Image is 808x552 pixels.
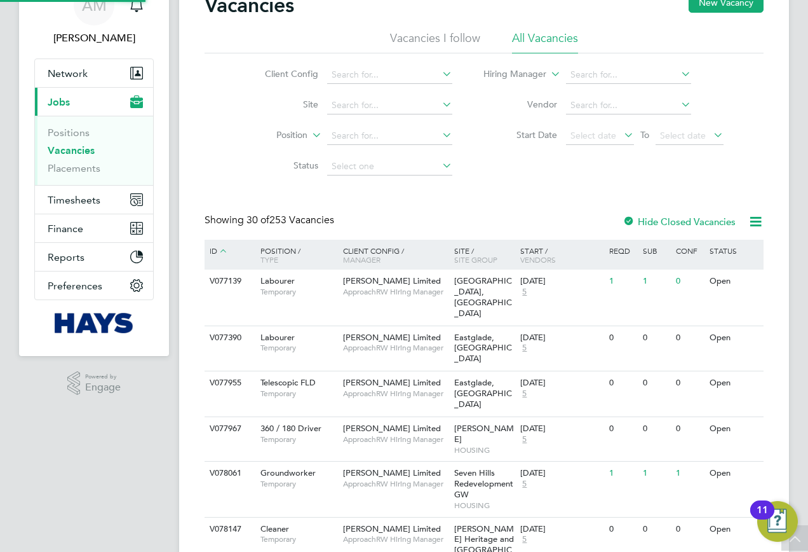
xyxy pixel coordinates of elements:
[706,270,762,293] div: Open
[48,127,90,139] a: Positions
[245,160,318,171] label: Status
[260,332,295,343] span: Labourer
[206,417,251,441] div: V077967
[606,462,639,485] div: 1
[48,223,83,235] span: Finance
[205,214,337,227] div: Showing
[260,523,289,534] span: Cleaner
[206,371,251,395] div: V077955
[260,467,316,478] span: Groundworker
[327,66,452,84] input: Search for...
[606,518,639,541] div: 0
[640,371,673,395] div: 0
[640,417,673,441] div: 0
[757,501,798,542] button: Open Resource Center, 11 new notifications
[520,287,529,298] span: 5
[343,275,441,286] span: [PERSON_NAME] Limited
[234,129,307,142] label: Position
[706,326,762,350] div: Open
[260,287,337,297] span: Temporary
[340,240,451,270] div: Client Config /
[640,518,673,541] div: 0
[327,158,452,176] input: Select one
[660,130,706,141] span: Select date
[520,276,603,287] div: [DATE]
[34,31,154,46] span: Aaron Murphy
[327,127,452,145] input: Search for...
[673,518,706,541] div: 0
[606,417,639,441] div: 0
[35,116,153,185] div: Jobs
[520,434,529,445] span: 5
[343,332,441,343] span: [PERSON_NAME] Limited
[206,240,251,263] div: ID
[473,68,546,81] label: Hiring Manager
[706,371,762,395] div: Open
[343,423,441,434] span: [PERSON_NAME] Limited
[640,326,673,350] div: 0
[606,270,639,293] div: 1
[673,326,706,350] div: 0
[260,479,337,489] span: Temporary
[48,251,84,263] span: Reports
[673,240,706,261] div: Conf
[454,467,513,500] span: Seven Hills Redevelopment GW
[623,216,736,228] label: Hide Closed Vacancies
[55,313,134,333] img: hays-logo-retina.png
[706,240,762,261] div: Status
[246,214,334,226] span: 253 Vacancies
[606,326,639,350] div: 0
[520,424,603,434] div: [DATE]
[390,31,480,53] li: Vacancies I follow
[454,332,512,364] span: Eastglade, [GEOGRAPHIC_DATA]
[48,96,70,108] span: Jobs
[520,343,529,354] span: 5
[251,240,340,270] div: Position /
[35,243,153,271] button: Reports
[640,240,673,261] div: Sub
[343,254,380,265] span: Manager
[260,423,321,434] span: 360 / 180 Driver
[260,377,316,388] span: Telescopic FLD
[606,240,639,261] div: Reqd
[48,144,95,156] a: Vacancies
[85,382,121,393] span: Engage
[454,275,512,319] span: [GEOGRAPHIC_DATA], [GEOGRAPHIC_DATA]
[706,518,762,541] div: Open
[206,518,251,541] div: V078147
[48,194,100,206] span: Timesheets
[673,417,706,441] div: 0
[35,186,153,214] button: Timesheets
[48,67,88,79] span: Network
[517,240,606,270] div: Start /
[206,270,251,293] div: V077139
[48,280,102,292] span: Preferences
[206,326,251,350] div: V077390
[245,99,318,110] label: Site
[520,333,603,343] div: [DATE]
[512,31,578,53] li: All Vacancies
[454,500,515,511] span: HOUSING
[246,214,269,226] span: 30 of
[520,468,603,479] div: [DATE]
[343,377,441,388] span: [PERSON_NAME] Limited
[484,99,557,110] label: Vendor
[520,389,529,399] span: 5
[343,534,448,544] span: ApproachRW Hiring Manager
[343,523,441,534] span: [PERSON_NAME] Limited
[757,510,768,527] div: 11
[343,287,448,297] span: ApproachRW Hiring Manager
[34,313,154,333] a: Go to home page
[520,378,603,389] div: [DATE]
[454,377,512,410] span: Eastglade, [GEOGRAPHIC_DATA]
[454,445,515,455] span: HOUSING
[520,479,529,490] span: 5
[673,462,706,485] div: 1
[454,423,514,445] span: [PERSON_NAME]
[343,467,441,478] span: [PERSON_NAME] Limited
[454,254,497,265] span: Site Group
[484,129,557,141] label: Start Date
[570,130,616,141] span: Select date
[260,534,337,544] span: Temporary
[343,434,448,445] span: ApproachRW Hiring Manager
